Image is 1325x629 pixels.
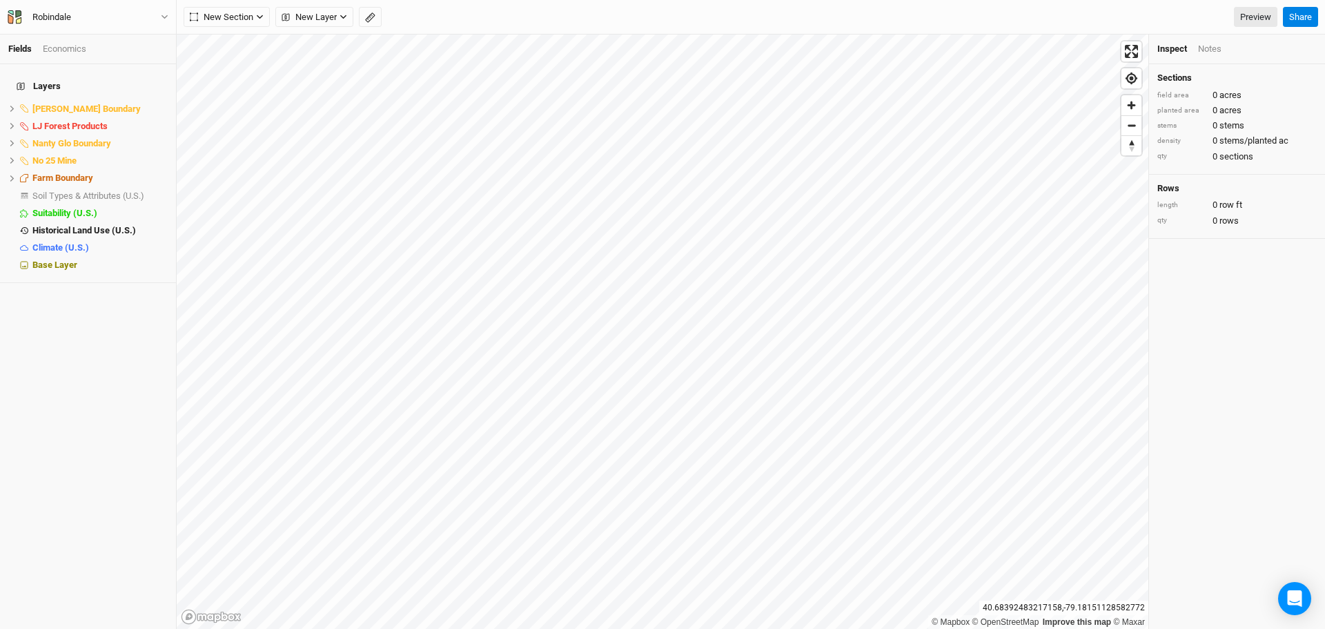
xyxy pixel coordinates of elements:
button: Shortcut: M [359,7,382,28]
span: LJ Forest Products [32,121,108,131]
span: New Section [190,10,253,24]
button: New Layer [275,7,353,28]
span: row ft [1219,199,1242,211]
div: qty [1157,151,1206,162]
a: OpenStreetMap [972,617,1039,627]
div: Base Layer [32,260,168,271]
div: planted area [1157,106,1206,116]
div: 0 [1157,104,1317,117]
button: Reset bearing to north [1121,135,1141,155]
h4: Rows [1157,183,1317,194]
div: Robindale [32,10,71,24]
a: Fields [8,43,32,54]
button: Enter fullscreen [1121,41,1141,61]
span: [PERSON_NAME] Boundary [32,104,141,114]
a: Mapbox logo [181,609,242,625]
div: 0 [1157,119,1317,132]
div: Economics [43,43,86,55]
h4: Layers [8,72,168,100]
button: New Section [184,7,270,28]
span: Base Layer [32,260,77,270]
span: Reset bearing to north [1121,136,1141,155]
button: Share [1283,7,1318,28]
div: Historical Land Use (U.S.) [32,225,168,236]
canvas: Map [177,35,1148,629]
div: Suitability (U.S.) [32,208,168,219]
button: Robindale [7,10,169,25]
div: Farm Boundary [32,173,168,184]
div: 0 [1157,215,1317,227]
button: Zoom in [1121,95,1141,115]
div: 0 [1157,135,1317,147]
div: qty [1157,215,1206,226]
a: Preview [1234,7,1277,28]
span: Soil Types & Attributes (U.S.) [32,191,144,201]
span: acres [1219,89,1241,101]
div: Climate (U.S.) [32,242,168,253]
a: Mapbox [932,617,970,627]
div: length [1157,200,1206,211]
span: sections [1219,151,1253,163]
div: Nanty Glo Boundary [32,138,168,149]
div: Notes [1198,43,1221,55]
div: Becker Boundary [32,104,168,115]
div: 40.68392483217158 , -79.18151128582772 [979,601,1148,615]
div: LJ Forest Products [32,121,168,132]
div: stems [1157,121,1206,131]
span: stems [1219,119,1244,132]
span: No 25 Mine [32,155,77,166]
h4: Sections [1157,72,1317,84]
div: 0 [1157,151,1317,163]
span: Farm Boundary [32,173,93,183]
span: Suitability (U.S.) [32,208,97,218]
div: Open Intercom Messenger [1278,582,1311,615]
div: 0 [1157,199,1317,211]
span: stems/planted ac [1219,135,1288,147]
a: Maxar [1113,617,1145,627]
div: Soil Types & Attributes (U.S.) [32,191,168,202]
div: Inspect [1157,43,1187,55]
span: rows [1219,215,1239,227]
button: Find my location [1121,68,1141,88]
span: Nanty Glo Boundary [32,138,111,148]
span: New Layer [282,10,337,24]
div: field area [1157,90,1206,101]
div: 0 [1157,89,1317,101]
div: density [1157,136,1206,146]
button: Zoom out [1121,115,1141,135]
div: No 25 Mine [32,155,168,166]
span: Zoom out [1121,116,1141,135]
span: acres [1219,104,1241,117]
span: Climate (U.S.) [32,242,89,253]
a: Improve this map [1043,617,1111,627]
span: Historical Land Use (U.S.) [32,225,136,235]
